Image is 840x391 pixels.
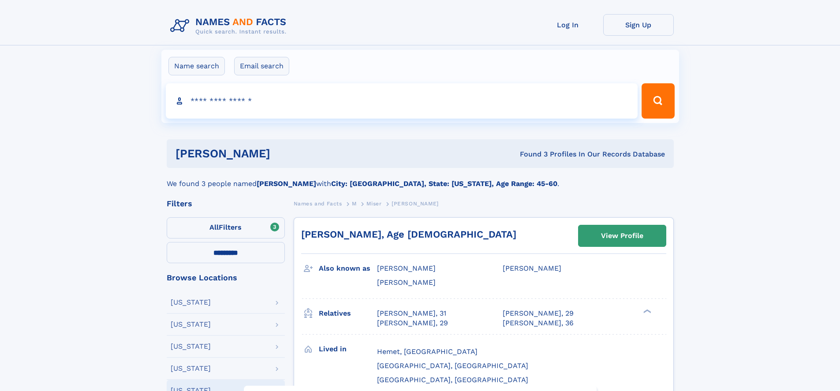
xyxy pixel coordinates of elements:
[601,226,643,246] div: View Profile
[377,309,446,318] a: [PERSON_NAME], 31
[603,14,674,36] a: Sign Up
[503,264,561,272] span: [PERSON_NAME]
[319,342,377,357] h3: Lived in
[171,343,211,350] div: [US_STATE]
[377,361,528,370] span: [GEOGRAPHIC_DATA], [GEOGRAPHIC_DATA]
[294,198,342,209] a: Names and Facts
[641,308,652,314] div: ❯
[377,278,436,287] span: [PERSON_NAME]
[167,217,285,238] label: Filters
[331,179,557,188] b: City: [GEOGRAPHIC_DATA], State: [US_STATE], Age Range: 45-60
[234,57,289,75] label: Email search
[392,201,439,207] span: [PERSON_NAME]
[171,365,211,372] div: [US_STATE]
[366,198,381,209] a: Miser
[503,309,574,318] a: [PERSON_NAME], 29
[167,200,285,208] div: Filters
[301,229,516,240] a: [PERSON_NAME], Age [DEMOGRAPHIC_DATA]
[319,306,377,321] h3: Relatives
[579,225,666,246] a: View Profile
[257,179,316,188] b: [PERSON_NAME]
[352,201,357,207] span: M
[167,168,674,189] div: We found 3 people named with .
[642,83,674,119] button: Search Button
[377,318,448,328] a: [PERSON_NAME], 29
[533,14,603,36] a: Log In
[503,318,574,328] a: [PERSON_NAME], 36
[171,321,211,328] div: [US_STATE]
[366,201,381,207] span: Miser
[167,274,285,282] div: Browse Locations
[168,57,225,75] label: Name search
[377,264,436,272] span: [PERSON_NAME]
[209,223,219,231] span: All
[352,198,357,209] a: M
[171,299,211,306] div: [US_STATE]
[377,347,478,356] span: Hemet, [GEOGRAPHIC_DATA]
[319,261,377,276] h3: Also known as
[175,148,395,159] h1: [PERSON_NAME]
[395,149,665,159] div: Found 3 Profiles In Our Records Database
[377,376,528,384] span: [GEOGRAPHIC_DATA], [GEOGRAPHIC_DATA]
[167,14,294,38] img: Logo Names and Facts
[166,83,638,119] input: search input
